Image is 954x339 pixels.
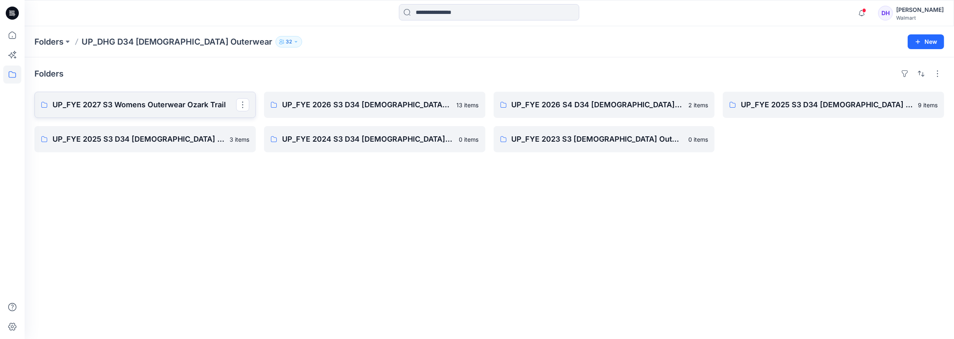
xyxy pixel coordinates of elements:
[494,126,715,152] a: UP_FYE 2023 S3 [DEMOGRAPHIC_DATA] Outerwear DHG0 items
[52,133,225,145] p: UP_FYE 2025 S3 D34 [DEMOGRAPHIC_DATA] Outerwear Time & Tru DHG
[275,36,302,47] button: 32
[264,92,485,118] a: UP_FYE 2026 S3 D34 [DEMOGRAPHIC_DATA] Outerwear Ozark Trailer13 items
[457,101,479,109] p: 13 items
[741,99,913,111] p: UP_FYE 2025 S3 D34 [DEMOGRAPHIC_DATA] Outerwear Ozark Trailer
[494,92,715,118] a: UP_FYE 2026 S4 D34 [DEMOGRAPHIC_DATA] Outerwear Time & True2 items
[459,135,479,144] p: 0 items
[34,126,256,152] a: UP_FYE 2025 S3 D34 [DEMOGRAPHIC_DATA] Outerwear Time & Tru DHG3 items
[878,6,893,20] div: DH
[896,5,944,15] div: [PERSON_NAME]
[512,99,684,111] p: UP_FYE 2026 S4 D34 [DEMOGRAPHIC_DATA] Outerwear Time & True
[82,36,272,47] p: UP_DHG D34 [DEMOGRAPHIC_DATA] Outerwear
[282,99,452,111] p: UP_FYE 2026 S3 D34 [DEMOGRAPHIC_DATA] Outerwear Ozark Trailer
[34,36,64,47] a: Folders
[34,92,256,118] a: UP_FYE 2027 S3 Womens Outerwear Ozark Trail
[918,101,938,109] p: 9 items
[723,92,944,118] a: UP_FYE 2025 S3 D34 [DEMOGRAPHIC_DATA] Outerwear Ozark Trailer9 items
[512,133,684,145] p: UP_FYE 2023 S3 [DEMOGRAPHIC_DATA] Outerwear DHG
[282,133,454,145] p: UP_FYE 2024 S3 D34 [DEMOGRAPHIC_DATA] Outerwear Time & Tru DHG
[52,99,236,111] p: UP_FYE 2027 S3 Womens Outerwear Ozark Trail
[908,34,944,49] button: New
[896,15,944,21] div: Walmart
[34,69,64,79] h4: Folders
[264,126,485,152] a: UP_FYE 2024 S3 D34 [DEMOGRAPHIC_DATA] Outerwear Time & Tru DHG0 items
[688,135,708,144] p: 0 items
[230,135,249,144] p: 3 items
[688,101,708,109] p: 2 items
[286,37,292,46] p: 32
